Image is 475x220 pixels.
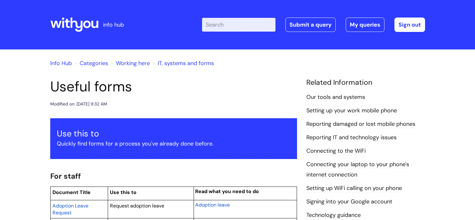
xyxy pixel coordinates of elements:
a: Adoption leave [195,201,230,208]
span: Request adoption leave [110,202,164,209]
a: Signing into your Google account [306,198,392,206]
a: Working here [116,59,150,67]
a: Technology guidance [306,211,361,219]
a: Adoption Leave Request [52,202,88,216]
span: Document Title [52,189,91,196]
a: My queries [346,18,384,32]
span: Read what you need to do [195,188,259,195]
li: Solution home [73,58,108,68]
a: Info Hub [50,59,72,67]
span: For staff [50,171,81,181]
p: Quickly find forms for a process you've already done before. [57,139,290,149]
h4: Related Information [306,78,425,87]
a: Connecting to the WiFi [306,147,366,155]
div: Modified on: [DATE] 9:32 AM [50,100,107,108]
a: Setting up your work mobile phone [306,107,397,115]
p: info hub [103,20,124,30]
h1: Useful forms [50,78,297,95]
a: Reporting damaged or lost mobile phones [306,120,415,128]
a: Our tools and systems [306,93,365,101]
a: Categories [80,59,108,67]
a: Connecting your laptop to your phone's internet connection [306,161,409,179]
a: Sign out [394,18,425,32]
a: Reporting IT and technology issues [306,134,397,142]
a: Setting up WiFi calling on your phone [306,184,402,192]
h3: Use this to [57,129,290,139]
div: | - [202,18,425,32]
li: Working here [110,58,150,68]
input: Search [202,18,275,32]
a: IT, systems and forms [158,59,214,67]
li: IT, systems and forms [151,58,214,68]
a: Submit a query [285,18,336,32]
span: Use this to [110,189,136,196]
